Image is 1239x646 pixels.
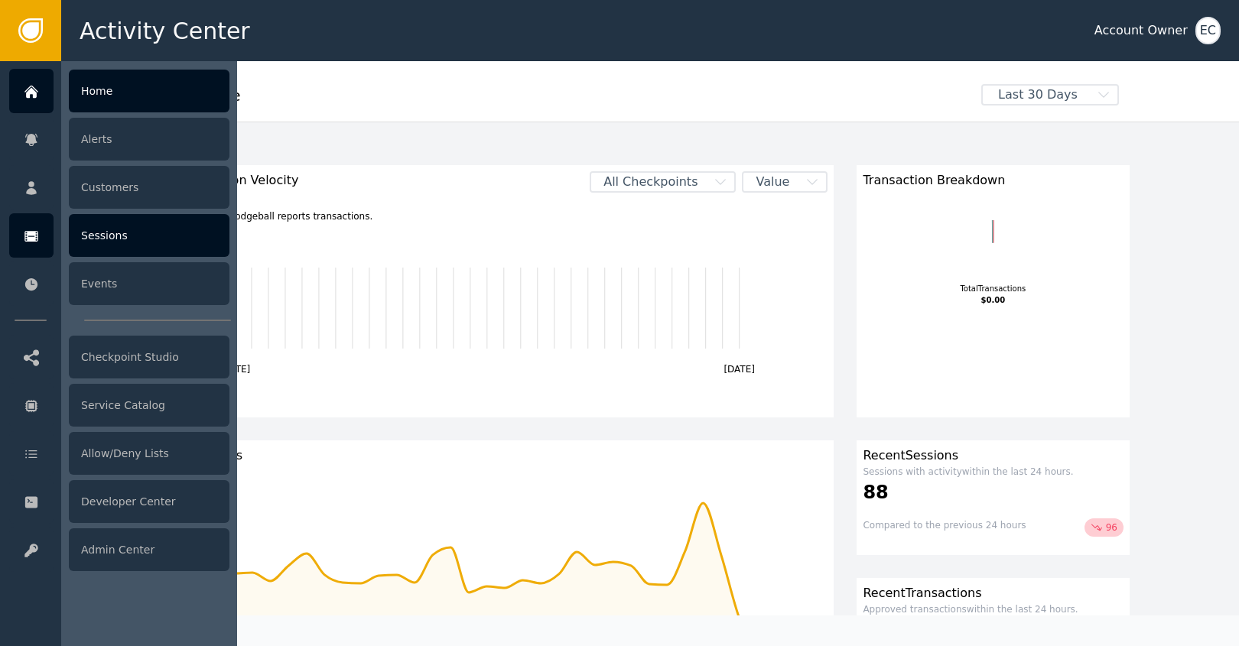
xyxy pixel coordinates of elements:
a: Home [9,69,229,113]
span: Transaction Breakdown [863,171,1005,190]
a: Allow/Deny Lists [9,431,229,476]
button: All Checkpoints [590,171,736,193]
a: Developer Center [9,479,229,524]
div: Allow/Deny Lists [69,432,229,475]
span: All Checkpoints [591,173,710,191]
a: Learn more [177,196,372,209]
a: Admin Center [9,528,229,572]
div: Compared to the previous 24 hours [863,518,1026,537]
div: 88 [863,479,1124,506]
a: Service Catalog [9,383,229,427]
span: 96 [1106,520,1117,535]
div: Account Owner [1094,21,1188,40]
tspan: Total Transactions [960,284,1026,293]
div: Approved transactions within the last 24 hours. [863,602,1124,616]
div: Sessions [69,214,229,257]
a: Alerts [9,117,229,161]
div: Customers [177,446,828,465]
div: Checkpoint Studio [69,336,229,378]
div: Home [69,70,229,112]
div: Events [69,262,229,305]
button: Value [742,171,828,193]
div: Recent Sessions [863,446,1124,465]
span: Value [743,173,802,191]
tspan: $0.00 [981,296,1006,304]
div: Admin Center [69,528,229,571]
span: Last 30 Days [983,86,1093,104]
span: Transaction Velocity [177,171,372,190]
span: Activity Center [80,14,250,48]
a: Sessions [9,213,229,258]
a: Customers [9,165,229,209]
div: Recent Transactions [863,584,1124,602]
a: Checkpoint Studio [9,335,229,379]
div: Alerts [69,118,229,161]
div: about how Dodgeball reports transactions. [177,196,372,223]
button: Last 30 Days [971,84,1130,106]
div: Sessions with activity within the last 24 hours. [863,465,1124,479]
div: Service Catalog [69,384,229,427]
div: Customers [69,166,229,209]
a: Events [9,261,229,306]
button: EC [1195,17,1221,44]
div: Welcome [171,84,971,118]
div: Developer Center [69,480,229,523]
text: [DATE] [724,364,756,375]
